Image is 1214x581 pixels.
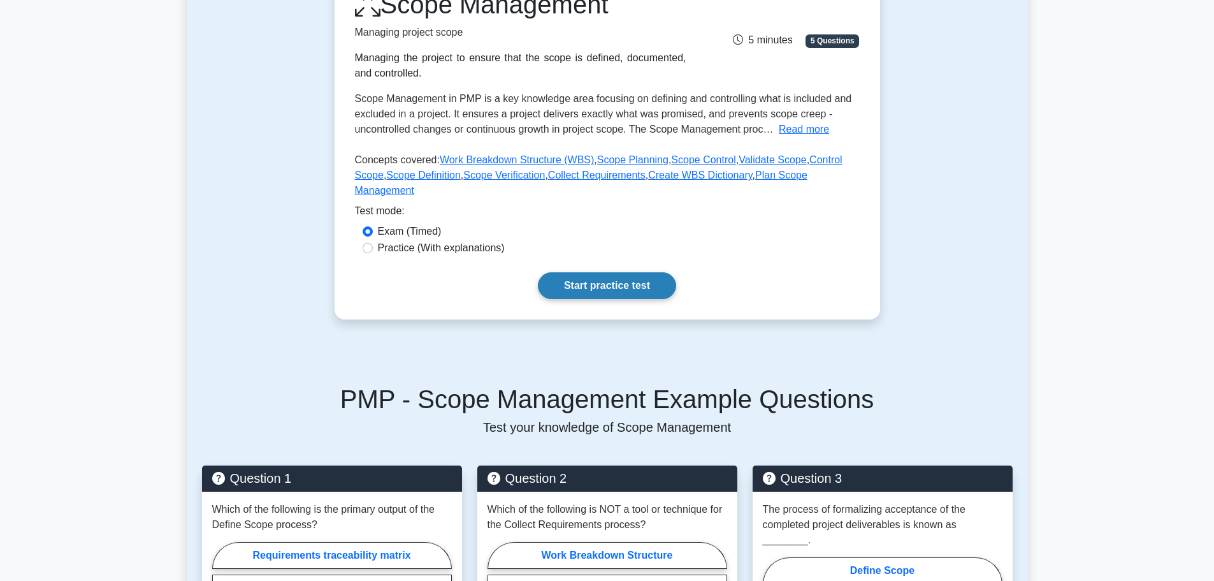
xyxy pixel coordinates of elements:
[212,542,452,569] label: Requirements traceability matrix
[355,25,686,40] p: Managing project scope
[739,154,806,165] a: Validate Scope
[733,34,792,45] span: 5 minutes
[763,471,1002,486] h5: Question 3
[440,154,594,165] a: Work Breakdown Structure (WBS)
[488,502,727,533] p: Which of the following is NOT a tool or technique for the Collect Requirements process?
[538,272,676,299] a: Start practice test
[378,240,505,256] label: Practice (With explanations)
[648,170,752,180] a: Create WBS Dictionary
[463,170,545,180] a: Scope Verification
[212,502,452,533] p: Which of the following is the primary output of the Define Scope process?
[378,224,442,239] label: Exam (Timed)
[763,502,1002,548] p: The process of formalizing acceptance of the completed project deliverables is known as ________.
[488,542,727,569] label: Work Breakdown Structure
[806,34,859,47] span: 5 Questions
[355,50,686,81] div: Managing the project to ensure that the scope is defined, documented, and controlled.
[597,154,668,165] a: Scope Planning
[202,420,1013,435] p: Test your knowledge of Scope Management
[202,384,1013,415] h5: PMP - Scope Management Example Questions
[671,154,735,165] a: Scope Control
[488,471,727,486] h5: Question 2
[212,471,452,486] h5: Question 1
[548,170,646,180] a: Collect Requirements
[355,203,860,224] div: Test mode:
[355,93,852,135] span: Scope Management in PMP is a key knowledge area focusing on defining and controlling what is incl...
[779,122,829,137] button: Read more
[355,152,860,203] p: Concepts covered: , , , , , , , , ,
[386,170,461,180] a: Scope Definition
